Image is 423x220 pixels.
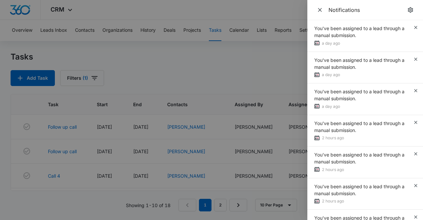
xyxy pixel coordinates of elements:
[314,198,413,205] div: 2 hours ago
[314,71,413,78] div: a day ago
[315,5,325,15] button: Close
[314,152,404,164] span: You've been assigned to a lead through a manual submission.
[314,166,413,173] div: 2 hours ago
[314,25,404,38] span: You've been assigned to a lead through a manual submission.
[314,135,413,142] div: 2 hours ago
[314,40,413,47] div: a day ago
[314,120,404,133] span: You've been assigned to a lead through a manual submission.
[314,57,404,70] span: You've been assigned to a lead through a manual submission.
[314,103,413,110] div: a day ago
[314,184,404,196] span: You've been assigned to a lead through a manual submission.
[314,89,404,101] span: You've been assigned to a lead through a manual submission.
[328,6,406,14] div: Notifications
[406,5,415,15] a: notifications.title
